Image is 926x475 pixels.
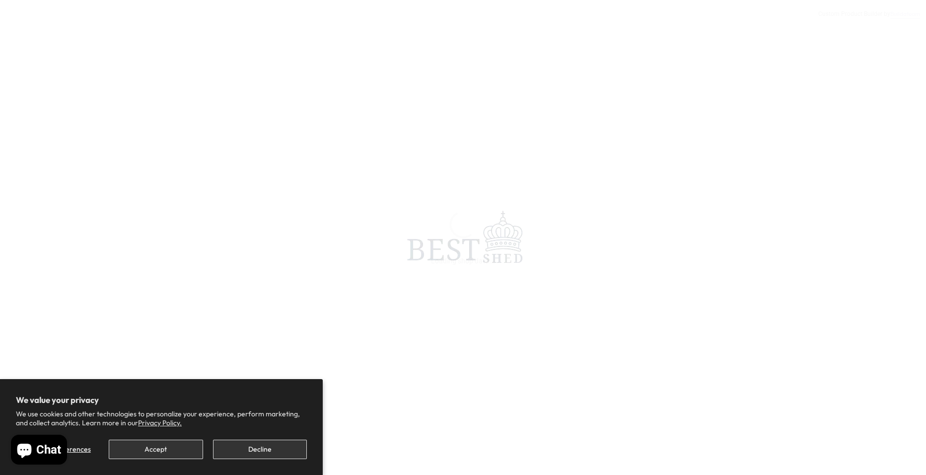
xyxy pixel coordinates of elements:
[16,395,307,405] h2: We value your privacy
[8,435,70,467] inbox-online-store-chat: Shopify online store chat
[16,409,307,427] p: We use cookies and other technologies to personalize your experience, perform marketing, and coll...
[138,418,182,427] a: Privacy Policy.
[213,440,307,459] button: Decline
[109,440,203,459] button: Accept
